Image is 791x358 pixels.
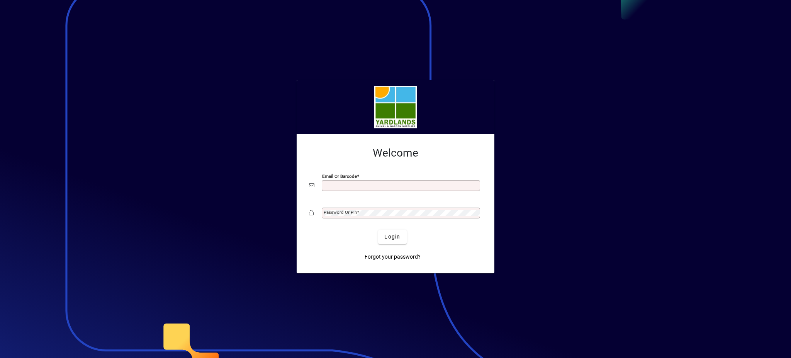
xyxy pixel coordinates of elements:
[362,250,424,264] a: Forgot your password?
[365,253,421,261] span: Forgot your password?
[309,147,482,160] h2: Welcome
[324,210,357,215] mat-label: Password or Pin
[378,230,406,244] button: Login
[384,233,400,241] span: Login
[322,173,357,179] mat-label: Email or Barcode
